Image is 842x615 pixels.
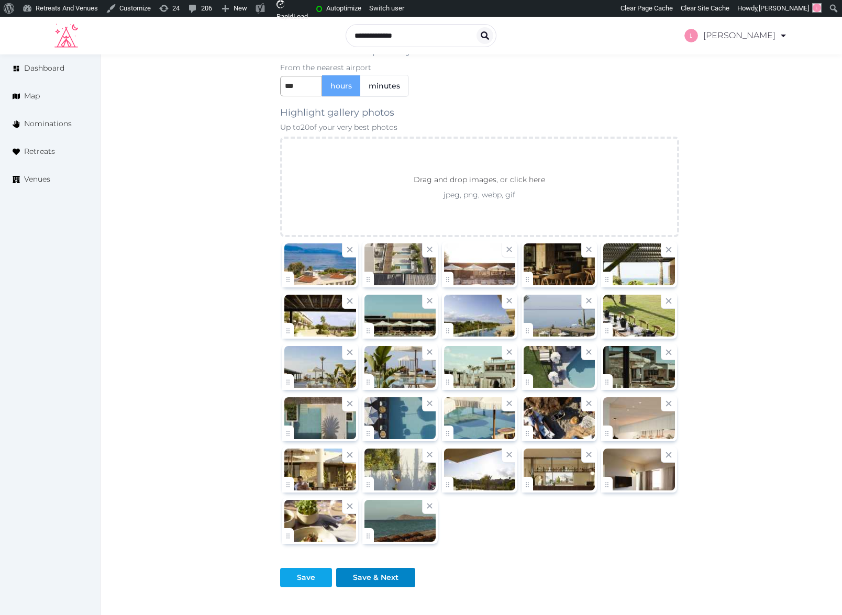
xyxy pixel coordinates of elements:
[24,174,50,185] span: Venues
[280,568,332,587] button: Save
[353,572,398,583] div: Save & Next
[280,105,394,120] label: Highlight gallery photos
[330,81,352,91] span: hours
[24,118,72,129] span: Nominations
[24,63,64,74] span: Dashboard
[297,572,315,583] div: Save
[280,62,679,73] p: From the nearest airport
[684,21,788,50] a: [PERSON_NAME]
[759,4,809,12] span: [PERSON_NAME]
[621,4,673,12] span: Clear Page Cache
[280,122,679,132] p: Up to 20 of your very best photos
[395,189,564,200] p: jpeg, png, webp, gif
[24,146,55,157] span: Retreats
[405,174,553,189] p: Drag and drop images, or click here
[681,4,729,12] span: Clear Site Cache
[24,91,40,102] span: Map
[336,568,415,587] button: Save & Next
[369,81,400,91] span: minutes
